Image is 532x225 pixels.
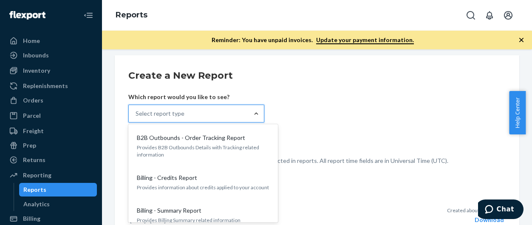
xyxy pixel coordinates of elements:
a: Inventory [5,64,97,77]
a: Parcel [5,109,97,122]
p: Which report would you like to see? [128,93,264,101]
a: Freight [5,124,97,138]
div: Returns [23,156,45,164]
p: Created about 1 hour ago [447,207,504,214]
p: B2B Outbounds - Order Tracking Report [137,134,245,142]
h3: Reports [128,182,506,193]
p: It may take up to 2 hours for new information to be reflected in reports. All report time fields ... [128,157,506,165]
h2: Create a New Report [128,69,506,83]
button: Help Center [509,91,526,134]
a: Reports [116,10,147,20]
a: Orders [5,94,97,107]
a: Update your payment information. [316,36,414,44]
div: Replenishments [23,82,68,90]
div: Reports [23,185,46,194]
a: Replenishments [5,79,97,93]
a: Reporting [5,168,97,182]
button: Close Navigation [80,7,97,24]
p: Billing - Summary Report [137,206,201,215]
iframe: Opens a widget where you can chat to one of our agents [478,199,524,221]
ol: breadcrumbs [109,3,154,28]
div: Freight [23,127,44,135]
div: Select report type [136,109,184,118]
button: Open account menu [500,7,517,24]
p: Billing - Credits Report [137,174,197,182]
a: Analytics [19,197,97,211]
p: Provides Billing Summary related information [137,216,269,224]
a: Returns [5,153,97,167]
div: Inventory [23,66,50,75]
button: Open notifications [481,7,498,24]
button: Open Search Box [462,7,479,24]
a: Inbounds [5,48,97,62]
img: Flexport logo [9,11,45,20]
a: Home [5,34,97,48]
div: Orders [23,96,43,105]
p: Provides B2B Outbounds Details with Tracking related information [137,144,269,158]
a: Prep [5,139,97,152]
div: Billing [23,214,40,223]
div: Inbounds [23,51,49,60]
div: Reporting [23,171,51,179]
p: Reminder: You have unpaid invoices. [212,36,414,44]
a: Reports [19,183,97,197]
div: Prep [23,141,36,150]
div: Parcel [23,111,41,120]
div: Analytics [23,200,50,208]
div: Download [447,216,504,224]
div: Home [23,37,40,45]
p: Provides information about credits applied to your account [137,184,269,191]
